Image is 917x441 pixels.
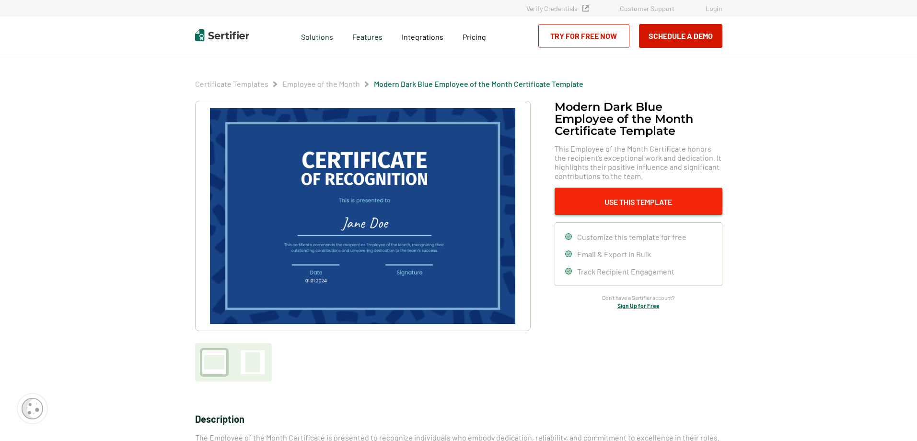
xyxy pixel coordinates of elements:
[195,79,268,89] span: Certificate Templates
[639,24,722,48] button: Schedule a Demo
[463,30,486,42] a: Pricing
[301,30,333,42] span: Solutions
[555,144,722,180] span: This Employee of the Month Certificate honors the recipient’s exceptional work and dedication. It...
[706,4,722,12] a: Login
[538,24,629,48] a: Try for Free Now
[526,4,589,12] a: Verify Credentials
[463,32,486,41] span: Pricing
[402,30,443,42] a: Integrations
[555,188,722,215] button: Use This Template
[869,395,917,441] iframe: Chat Widget
[602,293,675,302] span: Don’t have a Sertifier account?
[577,250,651,259] span: Email & Export in Bulk
[195,79,268,88] a: Certificate Templates
[195,413,244,425] span: Description
[22,398,43,419] img: Cookie Popup Icon
[374,79,583,89] span: Modern Dark Blue Employee of the Month Certificate Template
[210,108,515,324] img: Modern Dark Blue Employee of the Month Certificate Template
[582,5,589,12] img: Verified
[195,29,249,41] img: Sertifier | Digital Credentialing Platform
[195,79,583,89] div: Breadcrumb
[620,4,674,12] a: Customer Support
[555,101,722,137] h1: Modern Dark Blue Employee of the Month Certificate Template
[577,267,674,276] span: Track Recipient Engagement
[282,79,360,89] span: Employee of the Month
[402,32,443,41] span: Integrations
[282,79,360,88] a: Employee of the Month
[577,232,686,241] span: Customize this template for free
[352,30,383,42] span: Features
[374,79,583,88] a: Modern Dark Blue Employee of the Month Certificate Template
[617,302,660,309] a: Sign Up for Free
